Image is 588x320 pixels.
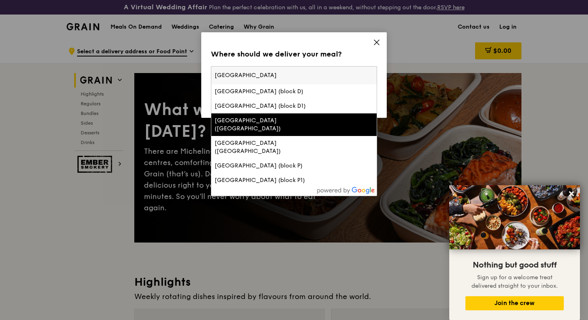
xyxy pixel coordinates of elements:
div: [GEOGRAPHIC_DATA] (block P) [215,162,334,170]
span: Nothing but good stuff [473,260,557,270]
button: Close [565,187,578,200]
div: [GEOGRAPHIC_DATA] (block D1) [215,102,334,110]
img: powered-by-google.60e8a832.png [317,187,375,194]
div: [GEOGRAPHIC_DATA] ([GEOGRAPHIC_DATA]) [215,139,334,155]
div: Where should we deliver your meal? [211,48,377,60]
img: DSC07876-Edit02-Large.jpeg [449,185,580,249]
div: [GEOGRAPHIC_DATA] ([GEOGRAPHIC_DATA]) [215,117,334,133]
button: Join the crew [465,296,564,310]
div: [GEOGRAPHIC_DATA] (block P1) [215,176,334,184]
span: Sign up for a welcome treat delivered straight to your inbox. [471,274,558,289]
div: [GEOGRAPHIC_DATA] (block D) [215,88,334,96]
